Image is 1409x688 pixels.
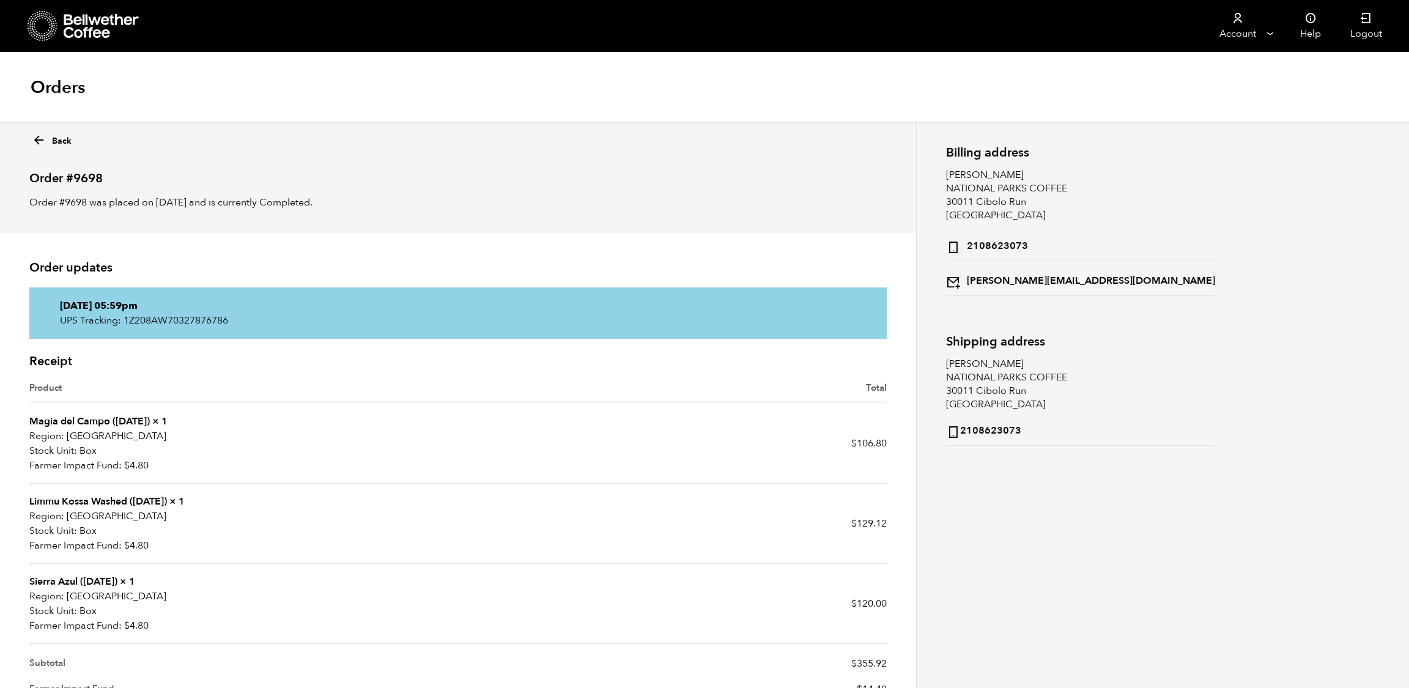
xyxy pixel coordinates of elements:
p: UPS Tracking: 1Z208AW70327876786 [60,313,856,328]
span: 355.92 [851,657,887,670]
span: $ [124,619,130,632]
th: Subtotal [29,644,458,676]
p: [DATE] 05:59pm [60,298,856,313]
strong: 2108623073 [946,237,1028,254]
p: [GEOGRAPHIC_DATA] [29,589,458,604]
h2: Shipping address [946,335,1215,349]
span: $ [124,459,130,472]
h2: Order updates [29,261,887,275]
p: Box [29,523,458,538]
strong: × 1 [169,495,185,508]
bdi: 4.80 [124,619,149,632]
strong: 2108623073 [946,421,1021,439]
strong: [PERSON_NAME][EMAIL_ADDRESS][DOMAIN_NAME] [946,272,1215,289]
bdi: 120.00 [851,597,887,610]
span: $ [851,517,857,530]
h2: Receipt [29,354,887,369]
span: $ [851,437,857,450]
strong: × 1 [120,575,135,588]
a: Sierra Azul ([DATE]) [29,575,117,588]
p: [GEOGRAPHIC_DATA] [29,429,458,443]
strong: Farmer Impact Fund: [29,538,122,553]
strong: Region: [29,429,64,443]
a: Back [32,130,72,147]
strong: × 1 [152,415,168,428]
h2: Billing address [946,146,1215,160]
strong: Stock Unit: [29,523,77,538]
p: Box [29,604,458,618]
bdi: 106.80 [851,437,887,450]
span: $ [851,597,857,610]
bdi: 4.80 [124,459,149,472]
bdi: 4.80 [124,539,149,552]
bdi: 129.12 [851,517,887,530]
span: $ [851,657,857,670]
strong: Stock Unit: [29,443,77,458]
strong: Region: [29,509,64,523]
address: [PERSON_NAME] NATIONAL PARKS COFFEE 30011 Cibolo Run [GEOGRAPHIC_DATA] [946,168,1215,296]
address: [PERSON_NAME] NATIONAL PARKS COFFEE 30011 Cibolo Run [GEOGRAPHIC_DATA] [946,357,1215,446]
strong: Farmer Impact Fund: [29,618,122,633]
strong: Farmer Impact Fund: [29,458,122,473]
h2: Order #9698 [29,161,887,186]
th: Product [29,381,458,404]
p: Box [29,443,458,458]
a: Magia del Campo ([DATE]) [29,415,150,428]
p: [GEOGRAPHIC_DATA] [29,509,458,523]
strong: Stock Unit: [29,604,77,618]
p: Order #9698 was placed on [DATE] and is currently Completed. [29,195,887,210]
h1: Orders [31,76,85,98]
a: Limmu Kossa Washed ([DATE]) [29,495,167,508]
th: Total [458,381,887,404]
strong: Region: [29,589,64,604]
span: $ [124,539,130,552]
